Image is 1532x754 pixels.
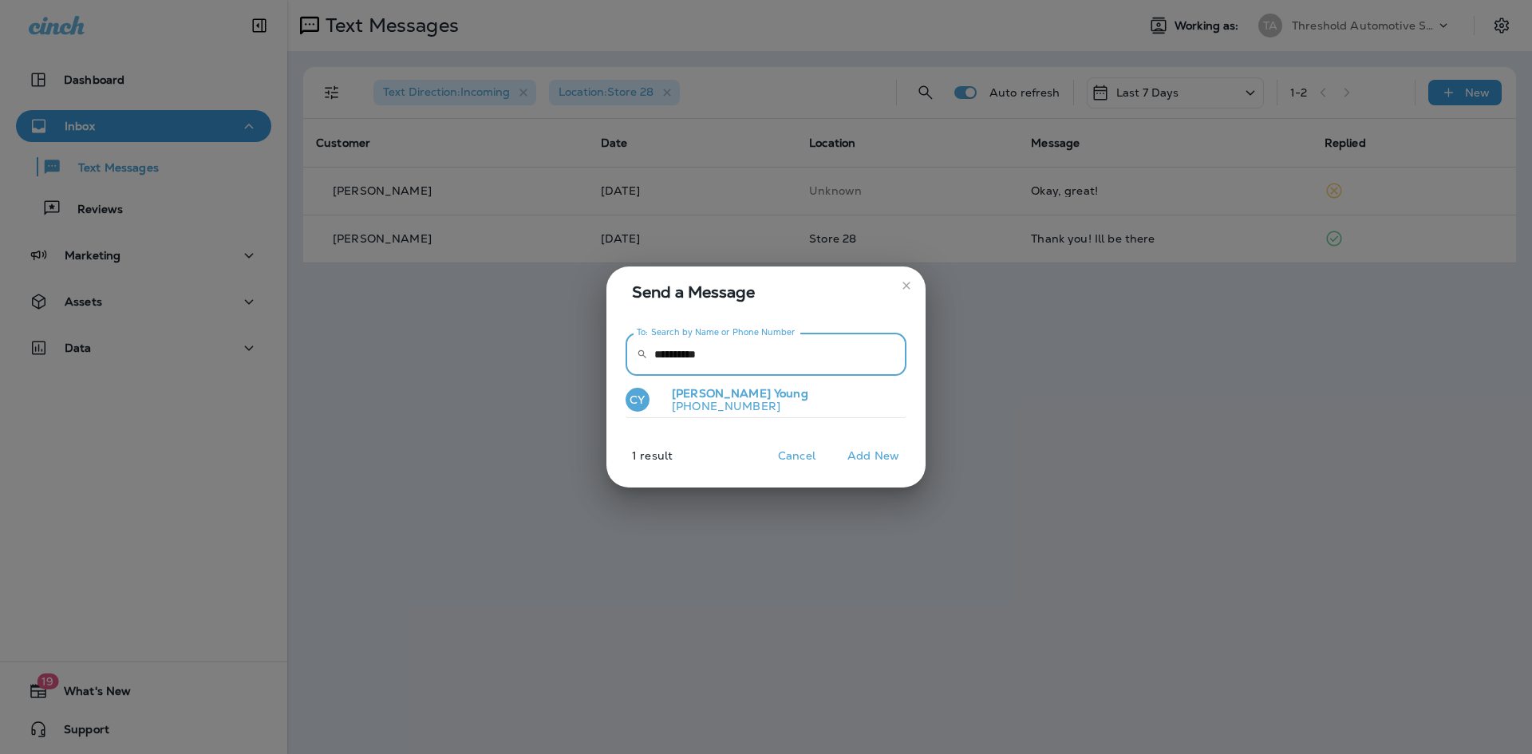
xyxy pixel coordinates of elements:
span: Send a Message [632,279,906,305]
div: CY [626,388,650,412]
label: To: Search by Name or Phone Number [637,326,796,338]
span: Young [774,386,808,401]
button: Cancel [767,444,827,468]
button: close [894,273,919,298]
span: [PERSON_NAME] [672,386,771,401]
button: CY[PERSON_NAME] Young[PHONE_NUMBER] [626,382,906,419]
p: 1 result [600,449,673,475]
button: Add New [839,444,907,468]
p: [PHONE_NUMBER] [659,400,808,413]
